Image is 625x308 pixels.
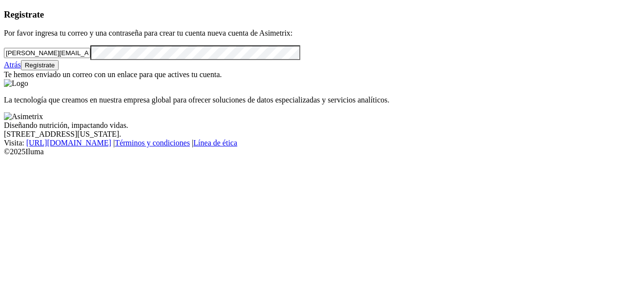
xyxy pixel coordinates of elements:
img: Asimetrix [4,112,43,121]
div: © 2025 Iluma [4,147,621,156]
p: Por favor ingresa tu correo y una contraseña para crear tu cuenta nueva cuenta de Asimetrix: [4,29,621,38]
input: Tu correo [4,48,90,58]
a: Atrás [4,61,21,69]
div: Visita : | | [4,139,621,147]
div: Diseñando nutrición, impactando vidas. [4,121,621,130]
a: Términos y condiciones [115,139,190,147]
div: Te hemos enviado un correo con un enlace para que actives tu cuenta. [4,70,621,79]
p: La tecnología que creamos en nuestra empresa global para ofrecer soluciones de datos especializad... [4,96,621,104]
div: [STREET_ADDRESS][US_STATE]. [4,130,621,139]
a: Línea de ética [193,139,237,147]
button: Regístrate [21,60,59,70]
img: Logo [4,79,28,88]
h3: Registrate [4,9,621,20]
a: [URL][DOMAIN_NAME] [26,139,111,147]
